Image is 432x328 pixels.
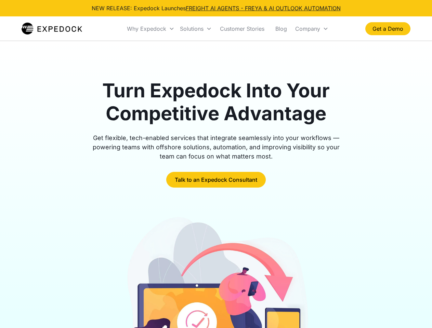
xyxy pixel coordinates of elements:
[127,25,166,32] div: Why Expedock
[166,172,266,188] a: Talk to an Expedock Consultant
[398,295,432,328] iframe: Chat Widget
[124,17,177,40] div: Why Expedock
[177,17,214,40] div: Solutions
[22,22,82,36] img: Expedock Logo
[85,79,348,125] h1: Turn Expedock Into Your Competitive Advantage
[22,22,82,36] a: home
[365,22,410,35] a: Get a Demo
[292,17,331,40] div: Company
[186,5,341,12] a: FREIGHT AI AGENTS - FREYA & AI OUTLOOK AUTOMATION
[92,4,341,12] div: NEW RELEASE: Expedock Launches
[180,25,204,32] div: Solutions
[214,17,270,40] a: Customer Stories
[270,17,292,40] a: Blog
[295,25,320,32] div: Company
[85,133,348,161] div: Get flexible, tech-enabled services that integrate seamlessly into your workflows — powering team...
